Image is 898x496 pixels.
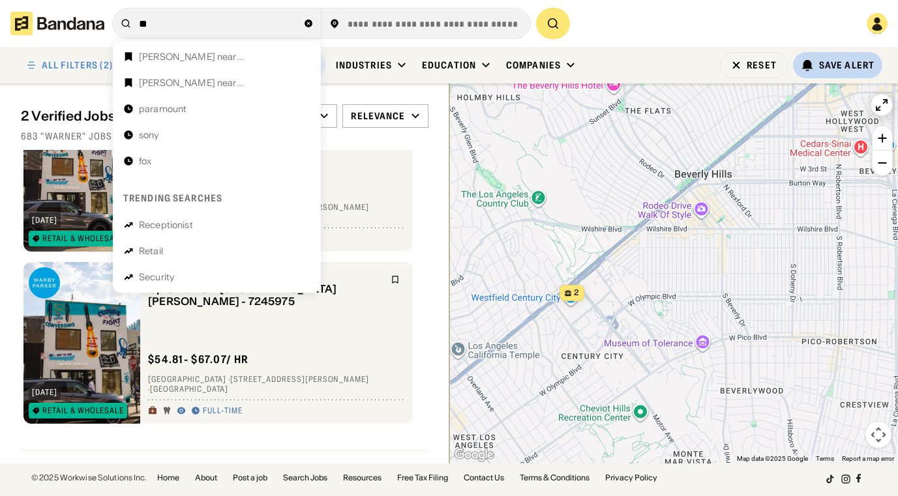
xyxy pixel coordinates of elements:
[605,474,657,482] a: Privacy Policy
[520,474,590,482] a: Terms & Conditions
[32,388,57,396] div: [DATE]
[865,422,891,448] button: Map camera controls
[842,455,894,462] a: Report a map error
[139,52,310,61] div: [PERSON_NAME] near [STREET_ADDRESS]
[21,150,428,463] div: grid
[148,374,405,394] div: [GEOGRAPHIC_DATA] · [STREET_ADDRESS][PERSON_NAME] · [GEOGRAPHIC_DATA]
[453,446,496,463] a: Open this area in Google Maps (opens a new window)
[283,474,327,482] a: Search Jobs
[148,353,248,366] div: $ 54.81 - $67.07 / hr
[21,130,428,142] div: 683 "warner" jobs on [DOMAIN_NAME]
[397,474,448,482] a: Free Tax Filing
[737,455,808,462] span: Map data ©2025 Google
[422,59,476,71] div: Education
[42,235,124,242] div: Retail & Wholesale
[148,283,383,308] div: Optometrist - [GEOGRAPHIC_DATA][PERSON_NAME] - 7245975
[139,272,175,282] div: Security
[139,104,187,113] div: paramount
[139,246,163,255] div: Retail
[816,455,834,462] a: Terms (opens in new tab)
[574,287,579,299] span: 2
[139,78,310,87] div: [PERSON_NAME] near [STREET_ADDRESS]
[747,61,777,70] div: Reset
[139,220,193,229] div: Receptionist
[464,474,504,482] a: Contact Us
[118,46,316,67] a: [PERSON_NAME] near [STREET_ADDRESS]
[21,108,247,124] div: 2 Verified Jobs
[139,156,151,166] div: fox
[819,59,875,71] div: Save Alert
[336,59,392,71] div: Industries
[42,407,124,415] div: Retail & Wholesale
[506,59,561,71] div: Companies
[32,216,57,224] div: [DATE]
[453,446,496,463] img: Google
[351,110,405,122] div: Relevance
[139,130,160,139] div: sony
[233,474,267,482] a: Post a job
[10,12,104,35] img: Bandana logotype
[42,61,113,70] div: ALL FILTERS (2)
[31,474,147,482] div: © 2025 Workwise Solutions Inc.
[203,406,243,416] div: Full-time
[195,474,217,482] a: About
[123,192,222,204] div: Trending searches
[343,474,382,482] a: Resources
[29,267,60,299] img: Warby Parker logo
[118,72,316,93] a: [PERSON_NAME] near [STREET_ADDRESS]
[157,474,179,482] a: Home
